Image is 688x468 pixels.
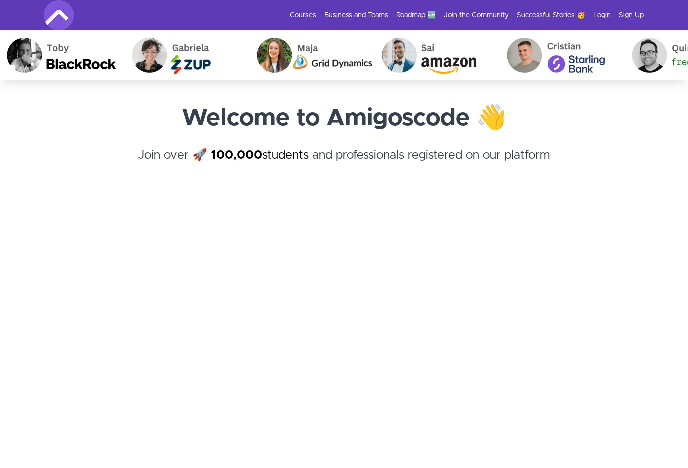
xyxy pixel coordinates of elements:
[211,149,262,161] strong: 100,000
[324,10,388,20] a: Business and Teams
[619,10,644,20] a: Sign Up
[44,146,644,182] h4: Join over 🚀 and professionals registered on our platform
[593,10,611,20] a: Login
[396,10,436,20] a: Roadmap 🆕
[444,10,509,20] a: Join the Community
[517,10,585,20] a: Successful Stories 🥳
[500,30,625,80] img: Cristian
[182,106,506,130] strong: Welcome to Amigoscode 👋
[290,10,316,20] a: Courses
[250,30,375,80] img: Maja
[125,30,250,80] img: Gabriela
[375,30,500,80] img: Sai
[211,149,309,161] a: 100,000students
